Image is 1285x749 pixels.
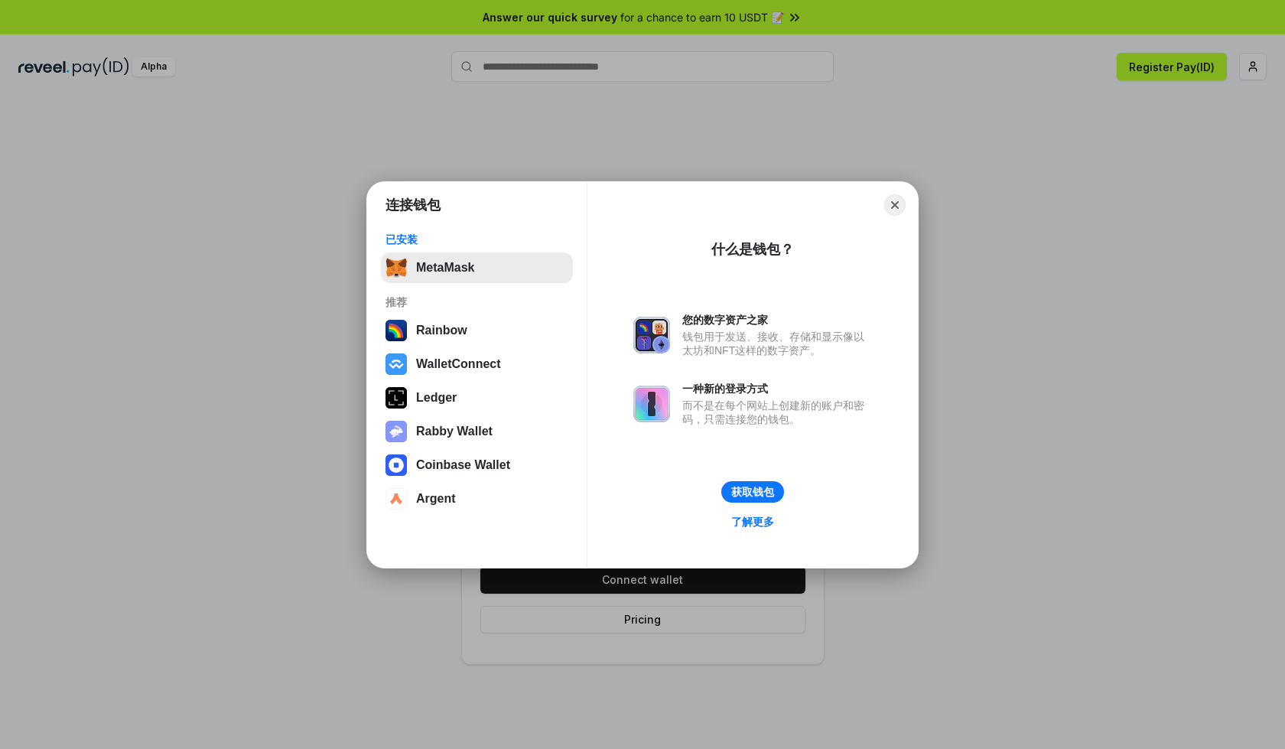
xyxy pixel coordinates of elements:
[711,240,794,259] div: 什么是钱包？
[385,387,407,409] img: svg+xml,%3Csvg%20xmlns%3D%22http%3A%2F%2Fwww.w3.org%2F2000%2Fsvg%22%20width%3D%2228%22%20height%3...
[633,386,670,422] img: svg+xml,%3Csvg%20xmlns%3D%22http%3A%2F%2Fwww.w3.org%2F2000%2Fsvg%22%20fill%3D%22none%22%20viewBox...
[385,421,407,442] img: svg+xml,%3Csvg%20xmlns%3D%22http%3A%2F%2Fwww.w3.org%2F2000%2Fsvg%22%20fill%3D%22none%22%20viewBox...
[722,512,783,532] a: 了解更多
[385,196,441,214] h1: 连接钱包
[381,349,573,379] button: WalletConnect
[381,383,573,413] button: Ledger
[682,313,872,327] div: 您的数字资产之家
[416,492,456,506] div: Argent
[721,481,784,503] button: 获取钱包
[385,454,407,476] img: svg+xml,%3Csvg%20width%3D%2228%22%20height%3D%2228%22%20viewBox%3D%220%200%2028%2028%22%20fill%3D...
[682,382,872,396] div: 一种新的登录方式
[385,295,568,309] div: 推荐
[385,488,407,510] img: svg+xml,%3Csvg%20width%3D%2228%22%20height%3D%2228%22%20viewBox%3D%220%200%2028%2028%22%20fill%3D...
[381,315,573,346] button: Rainbow
[416,458,510,472] div: Coinbase Wallet
[381,484,573,514] button: Argent
[416,324,467,337] div: Rainbow
[381,416,573,447] button: Rabby Wallet
[381,450,573,480] button: Coinbase Wallet
[385,233,568,246] div: 已安装
[633,317,670,353] img: svg+xml,%3Csvg%20xmlns%3D%22http%3A%2F%2Fwww.w3.org%2F2000%2Fsvg%22%20fill%3D%22none%22%20viewBox...
[682,330,872,357] div: 钱包用于发送、接收、存储和显示像以太坊和NFT这样的数字资产。
[731,485,774,499] div: 获取钱包
[416,261,474,275] div: MetaMask
[385,353,407,375] img: svg+xml,%3Csvg%20width%3D%2228%22%20height%3D%2228%22%20viewBox%3D%220%200%2028%2028%22%20fill%3D...
[416,425,493,438] div: Rabby Wallet
[884,194,906,216] button: Close
[381,252,573,283] button: MetaMask
[416,357,501,371] div: WalletConnect
[731,515,774,529] div: 了解更多
[682,399,872,426] div: 而不是在每个网站上创建新的账户和密码，只需连接您的钱包。
[385,320,407,341] img: svg+xml,%3Csvg%20width%3D%22120%22%20height%3D%22120%22%20viewBox%3D%220%200%20120%20120%22%20fil...
[416,391,457,405] div: Ledger
[385,257,407,278] img: svg+xml,%3Csvg%20fill%3D%22none%22%20height%3D%2233%22%20viewBox%3D%220%200%2035%2033%22%20width%...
